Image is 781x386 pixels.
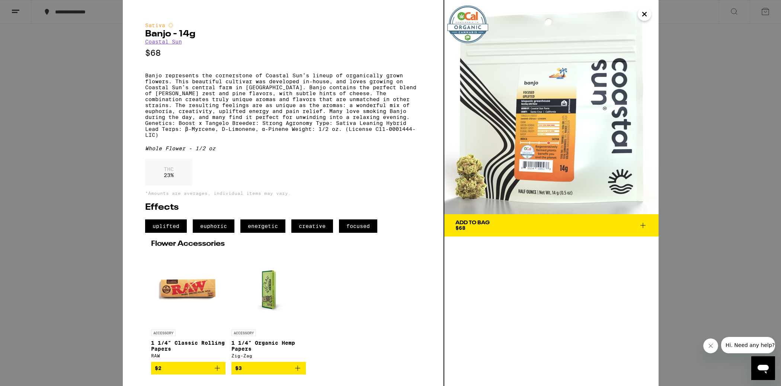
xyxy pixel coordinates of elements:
button: Add to bag [231,362,306,374]
span: $3 [235,365,242,371]
div: Add To Bag [455,220,490,225]
span: uplifted [145,219,187,233]
button: Add to bag [151,362,225,374]
h2: Banjo - 14g [145,30,421,39]
div: Sativa [145,22,421,28]
iframe: Message from company [721,337,775,353]
p: THC [164,166,174,172]
span: focused [339,219,377,233]
h2: Effects [145,203,421,212]
div: RAW [151,353,225,358]
p: *Amounts are averages, individual items may vary. [145,191,421,196]
a: Open page for 1 1/4" Classic Rolling Papers from RAW [151,251,225,362]
div: Whole Flower - 1/2 oz [145,145,421,151]
span: $2 [155,365,161,371]
iframe: Close message [703,338,718,353]
p: ACCESSORY [151,329,176,336]
button: Add To Bag$68 [444,214,659,237]
img: RAW - 1 1/4" Classic Rolling Papers [151,251,225,326]
a: Coastal Sun [145,39,182,45]
span: $68 [455,225,465,231]
img: sativaColor.svg [168,22,174,28]
p: Banjo represents the cornerstone of Coastal Sun’s lineup of organically grown flowers. This beaut... [145,73,421,138]
p: ACCESSORY [231,329,256,336]
span: creative [291,219,333,233]
img: Zig-Zag - 1 1/4" Organic Hemp Papers [231,251,306,326]
span: energetic [240,219,285,233]
p: 1 1/4" Organic Hemp Papers [231,340,306,352]
span: euphoric [193,219,234,233]
div: 23 % [145,159,192,186]
button: Close [638,7,651,21]
div: Zig-Zag [231,353,306,358]
iframe: Button to launch messaging window [751,356,775,380]
a: Open page for 1 1/4" Organic Hemp Papers from Zig-Zag [231,251,306,362]
p: 1 1/4" Classic Rolling Papers [151,340,225,352]
p: $68 [145,48,421,58]
h2: Flower Accessories [151,240,415,248]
